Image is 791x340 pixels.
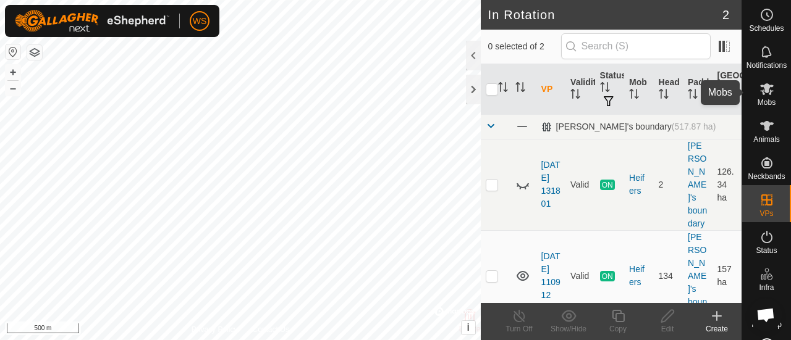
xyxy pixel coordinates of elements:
td: 157 ha [713,230,742,321]
td: Valid [565,139,594,230]
div: Edit [643,323,692,334]
span: (517.87 ha) [672,122,716,131]
th: VP [536,64,565,115]
span: 0 selected of 2 [488,40,561,53]
div: Heifers [629,172,648,197]
p-sorticon: Activate to sort [629,91,639,101]
span: WS [193,15,207,28]
span: Neckbands [748,173,785,180]
span: Notifications [747,62,787,69]
div: Copy [593,323,643,334]
p-sorticon: Activate to sort [515,84,525,94]
span: Heatmap [751,321,782,328]
a: Open chat [749,298,782,331]
span: i [467,322,469,333]
div: Turn Off [494,323,544,334]
p-sorticon: Activate to sort [659,91,669,101]
span: 2 [722,6,729,24]
span: Animals [753,136,780,143]
span: Status [756,247,777,254]
p-sorticon: Activate to sort [600,84,610,94]
a: [DATE] 110912 [541,251,560,300]
button: – [6,81,20,96]
td: 134 [654,230,683,321]
span: ON [600,271,615,281]
a: [PERSON_NAME]'s boundary [688,232,707,320]
button: Map Layers [27,45,42,60]
th: Paddock [683,64,712,115]
div: Create [692,323,742,334]
input: Search (S) [561,33,711,59]
div: Heifers [629,263,648,289]
div: Show/Hide [544,323,593,334]
h2: In Rotation [488,7,722,22]
a: [PERSON_NAME]'s boundary [688,141,707,228]
a: Contact Us [252,324,289,335]
p-sorticon: Activate to sort [688,91,698,101]
img: Gallagher Logo [15,10,169,32]
span: Schedules [749,25,784,32]
td: Valid [565,230,594,321]
span: ON [600,180,615,190]
button: + [6,65,20,80]
p-sorticon: Activate to sort [570,91,580,101]
td: 2 [654,139,683,230]
th: Status [595,64,624,115]
button: i [462,321,475,334]
td: 126.34 ha [713,139,742,230]
button: Reset Map [6,44,20,59]
div: [PERSON_NAME]'s boundary [541,122,716,132]
p-sorticon: Activate to sort [498,84,508,94]
span: VPs [759,210,773,217]
th: Validity [565,64,594,115]
a: Privacy Policy [192,324,238,335]
p-sorticon: Activate to sort [717,97,727,107]
span: Infra [759,284,774,291]
a: [DATE] 131801 [541,160,560,209]
th: [GEOGRAPHIC_DATA] Area [713,64,742,115]
th: Mob [624,64,653,115]
span: Mobs [758,99,776,106]
th: Head [654,64,683,115]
